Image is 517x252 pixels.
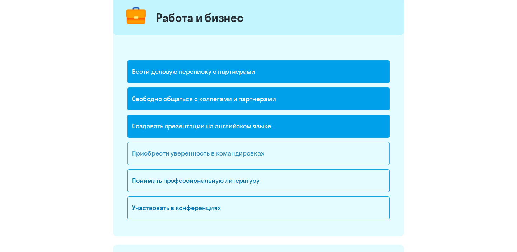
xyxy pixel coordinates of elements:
div: Создавать презентации на английском языке [127,115,390,138]
div: Приобрести уверенность в командировках [127,142,390,165]
div: Вести деловую переписку с партнерами [127,60,390,83]
div: Понимать профессиональную литературу [127,169,390,192]
div: Участвовать в конференциях [127,196,390,219]
div: Работа и бизнес [156,10,243,25]
img: briefcase.png [123,3,149,29]
div: Свободно общаться с коллегами и партнерами [127,87,390,110]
